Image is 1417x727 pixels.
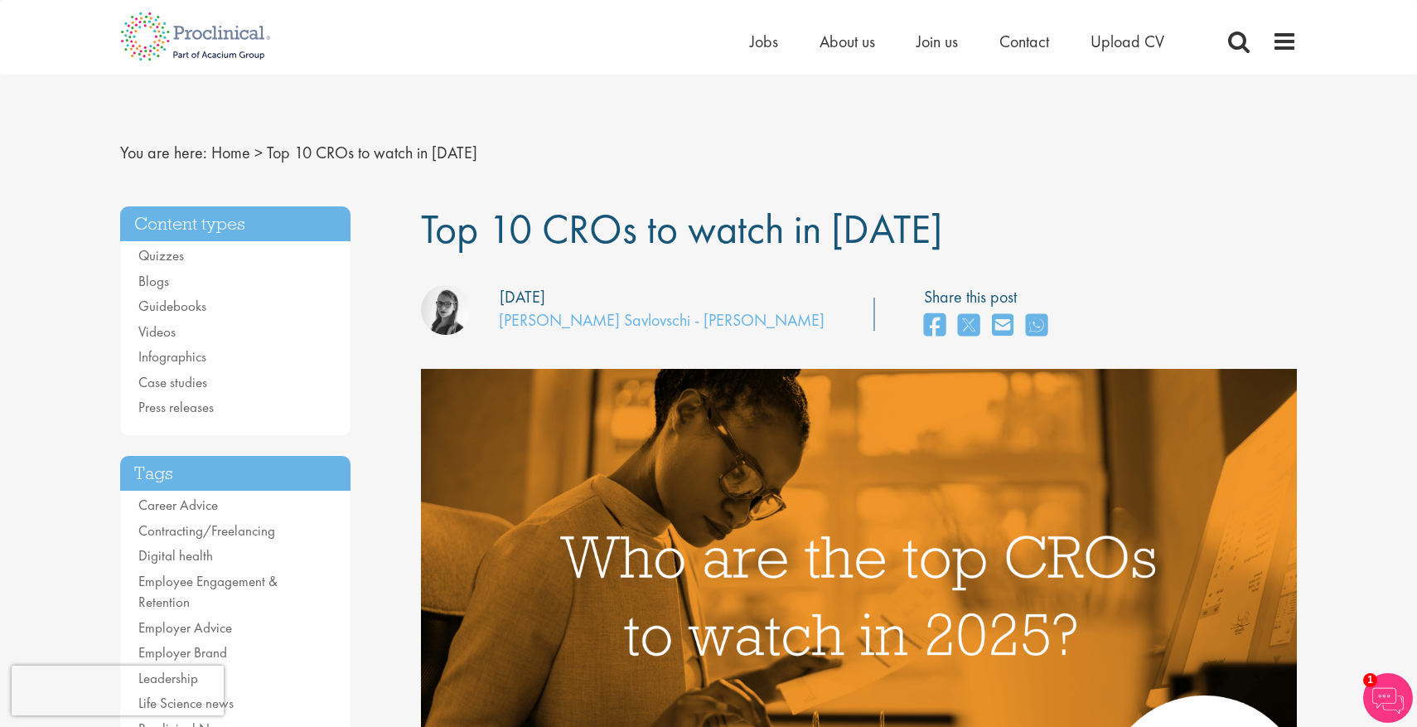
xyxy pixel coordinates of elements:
[138,297,206,315] a: Guidebooks
[138,398,214,416] a: Press releases
[211,142,250,163] a: breadcrumb link
[120,142,207,163] span: You are here:
[138,347,206,366] a: Infographics
[138,618,232,637] a: Employer Advice
[120,456,351,492] h3: Tags
[138,521,275,540] a: Contracting/Freelancing
[750,31,778,52] a: Jobs
[500,285,545,309] div: [DATE]
[138,643,227,662] a: Employer Brand
[138,373,207,391] a: Case studies
[1091,31,1164,52] a: Upload CV
[924,308,945,344] a: share on facebook
[924,285,1056,309] label: Share this post
[992,308,1013,344] a: share on email
[138,496,218,514] a: Career Advice
[138,546,213,565] a: Digital health
[267,142,477,163] span: Top 10 CROs to watch in [DATE]
[12,666,224,715] iframe: reCAPTCHA
[958,308,979,344] a: share on twitter
[421,285,471,335] img: Theodora Savlovschi - Wicks
[499,309,825,331] a: [PERSON_NAME] Savlovschi - [PERSON_NAME]
[1363,673,1413,723] img: Chatbot
[138,322,176,341] a: Videos
[999,31,1049,52] a: Contact
[820,31,875,52] a: About us
[1363,673,1377,687] span: 1
[120,206,351,242] h3: Content types
[138,272,169,290] a: Blogs
[254,142,263,163] span: >
[138,572,278,612] a: Employee Engagement & Retention
[1026,308,1047,344] a: share on whats app
[916,31,958,52] a: Join us
[138,246,184,264] a: Quizzes
[421,202,942,255] span: Top 10 CROs to watch in [DATE]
